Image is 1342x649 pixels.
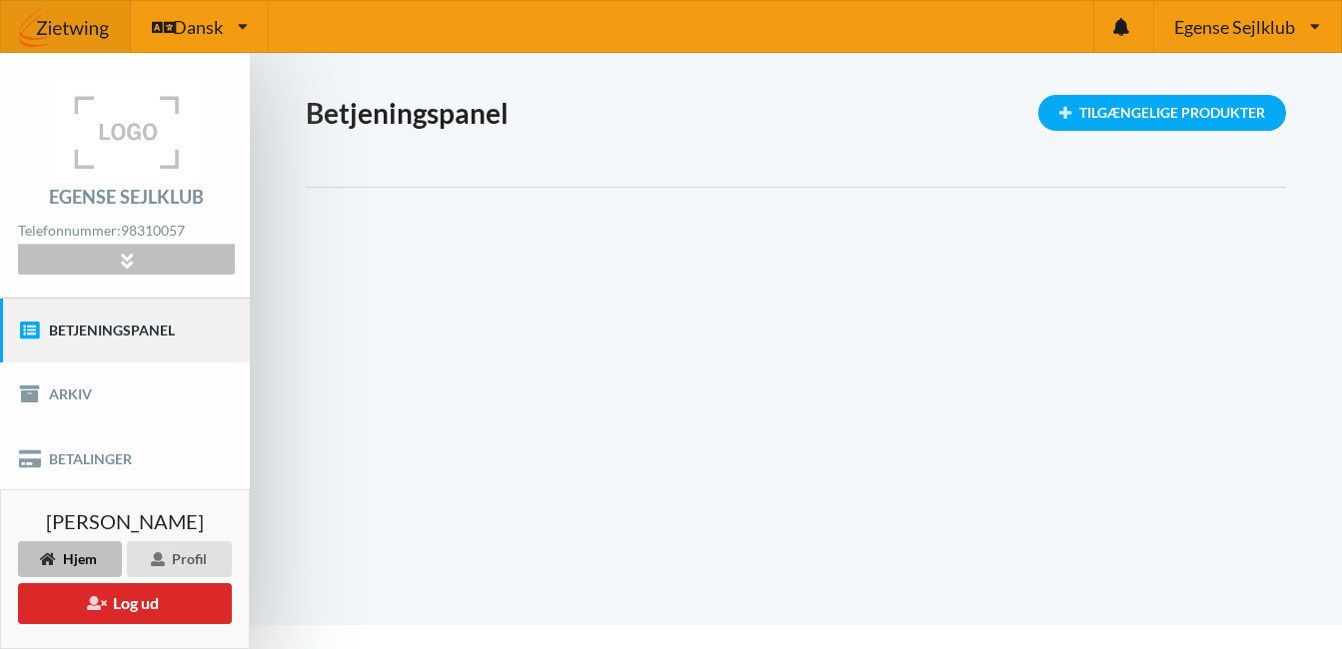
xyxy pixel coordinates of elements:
div: Tilgængelige Produkter [1038,95,1286,131]
div: Profil [127,541,232,577]
span: Dansk [173,18,223,36]
div: Egense Sejlklub [49,188,204,206]
div: Telefonnummer: [18,218,234,245]
div: Hjem [18,541,122,577]
button: Log ud [18,583,232,624]
span: Egense Sejlklub [1174,18,1295,36]
span: [PERSON_NAME] [46,511,204,531]
img: logo [52,76,202,188]
h1: Betjeningspanel [306,95,1286,131]
strong: 98310057 [121,222,185,239]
